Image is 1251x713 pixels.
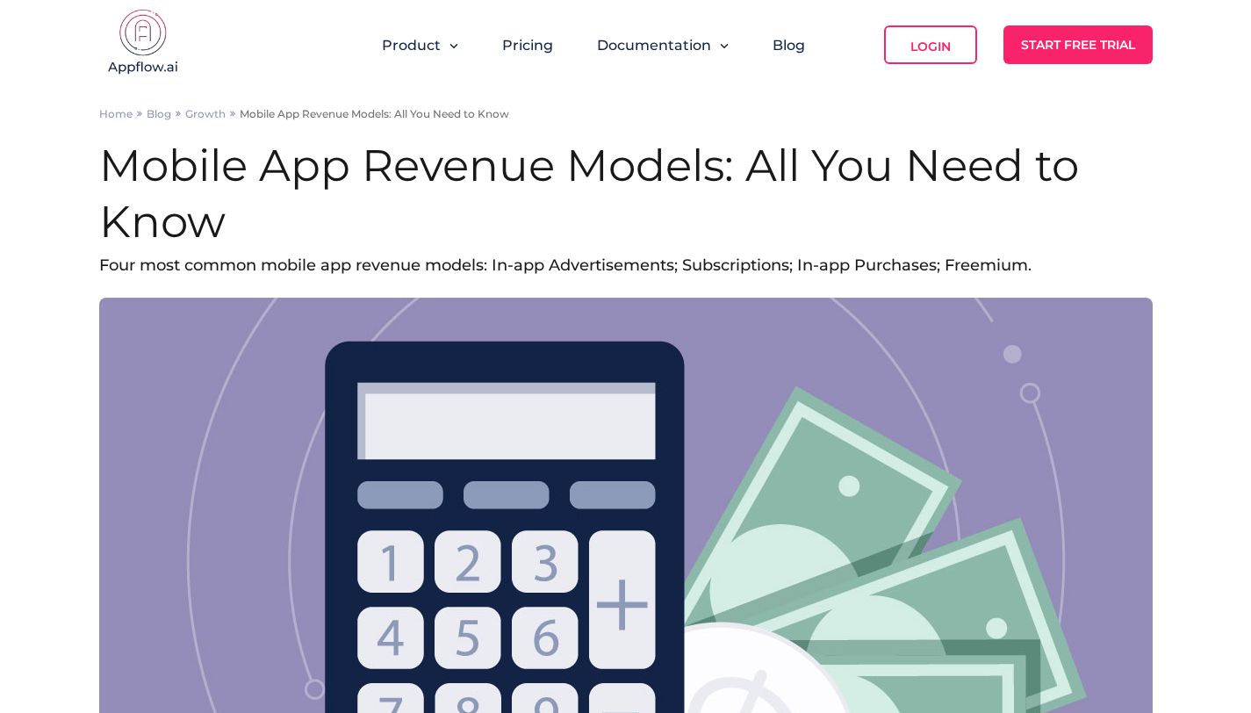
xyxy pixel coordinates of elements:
[99,9,187,79] img: appflow.ai-logo
[502,37,553,54] a: Pricing
[185,107,226,120] a: Growth
[597,37,711,54] span: Documentation
[99,250,1153,280] p: Four most common mobile app revenue models: In-app Advertisements; Subscriptions; In-app Purchase...
[597,37,729,54] button: Documentation
[382,37,458,54] button: Product
[240,107,509,120] p: Mobile App Revenue Models: All You Need to Know
[1003,25,1153,64] a: Start Free Trial
[773,37,805,54] a: Blog
[99,107,133,120] a: Home
[99,138,1153,250] h1: Mobile App Revenue Models: All You Need to Know
[147,107,171,120] a: Blog
[382,37,441,54] span: Product
[884,25,977,64] a: Login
